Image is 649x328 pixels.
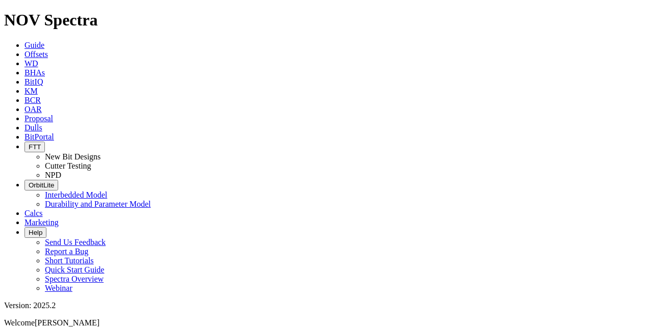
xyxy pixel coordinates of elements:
[4,11,645,30] h1: NOV Spectra
[45,256,94,265] a: Short Tutorials
[29,181,54,189] span: OrbitLite
[45,190,107,199] a: Interbedded Model
[24,123,42,132] a: Dulls
[4,318,645,327] p: Welcome
[29,143,41,151] span: FTT
[24,87,38,95] a: KM
[45,152,101,161] a: New Bit Designs
[24,180,58,190] button: OrbitLite
[24,132,54,141] a: BitPortal
[29,229,42,236] span: Help
[24,142,45,152] button: FTT
[24,227,46,238] button: Help
[24,50,48,59] a: Offsets
[45,200,151,208] a: Durability and Parameter Model
[4,301,645,310] div: Version: 2025.2
[24,105,42,114] a: OAR
[45,161,91,170] a: Cutter Testing
[45,265,104,274] a: Quick Start Guide
[24,218,59,227] a: Marketing
[45,284,72,292] a: Webinar
[45,275,104,283] a: Spectra Overview
[24,114,53,123] a: Proposal
[24,68,45,77] a: BHAs
[45,247,88,256] a: Report a Bug
[24,209,43,217] a: Calcs
[24,77,43,86] a: BitIQ
[24,59,38,68] a: WD
[35,318,99,327] span: [PERSON_NAME]
[24,41,44,49] a: Guide
[45,238,106,247] a: Send Us Feedback
[45,171,61,179] a: NPD
[24,96,41,104] a: BCR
